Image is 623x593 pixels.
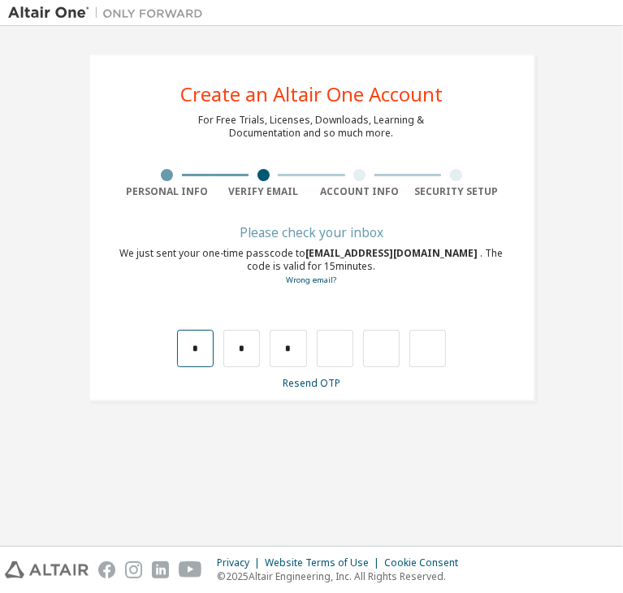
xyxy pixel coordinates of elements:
p: © 2025 Altair Engineering, Inc. All Rights Reserved. [217,569,468,583]
div: Security Setup [408,185,504,198]
div: Cookie Consent [384,556,468,569]
a: Go back to the registration form [287,275,337,285]
div: Website Terms of Use [265,556,384,569]
div: Create an Altair One Account [180,84,443,104]
div: Privacy [217,556,265,569]
div: We just sent your one-time passcode to . The code is valid for 15 minutes. [119,247,504,287]
div: Account Info [312,185,409,198]
div: Please check your inbox [119,227,504,237]
a: Resend OTP [283,376,340,390]
div: Personal Info [119,185,216,198]
img: youtube.svg [179,561,202,578]
img: linkedin.svg [152,561,169,578]
div: Verify Email [215,185,312,198]
img: altair_logo.svg [5,561,89,578]
img: Altair One [8,5,211,21]
img: instagram.svg [125,561,142,578]
img: facebook.svg [98,561,115,578]
div: For Free Trials, Licenses, Downloads, Learning & Documentation and so much more. [199,114,425,140]
span: [EMAIL_ADDRESS][DOMAIN_NAME] [306,246,481,260]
